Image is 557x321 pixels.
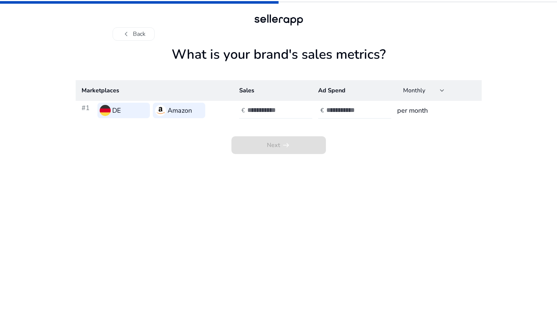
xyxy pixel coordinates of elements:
[82,103,94,118] h3: #1
[76,47,482,80] h1: What is your brand's sales metrics?
[397,105,475,116] h3: per month
[76,80,234,101] th: Marketplaces
[312,80,391,101] th: Ad Spend
[320,107,324,114] h4: €
[122,30,131,38] span: chevron_left
[100,105,111,116] img: de.svg
[403,86,425,95] span: Monthly
[241,107,245,114] h4: €
[112,105,121,116] h3: DE
[233,80,312,101] th: Sales
[168,105,192,116] h3: Amazon
[113,27,155,41] button: chevron_leftBack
